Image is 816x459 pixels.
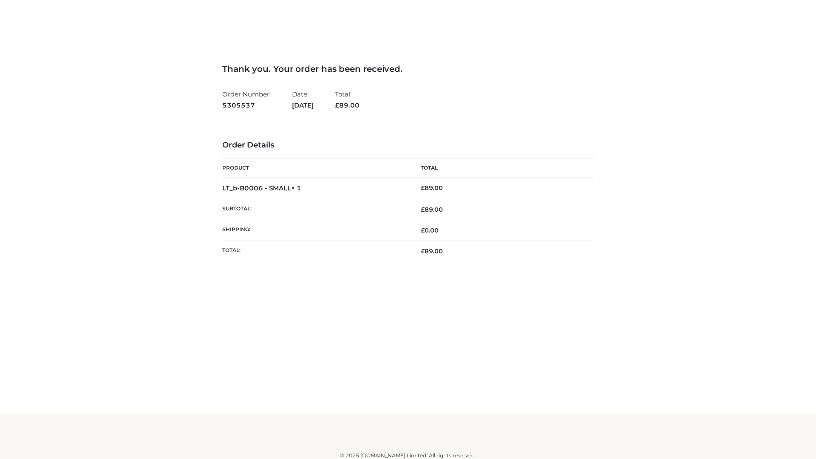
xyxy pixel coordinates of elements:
[291,184,301,192] strong: × 1
[222,64,594,74] h3: Thank you. Your order has been received.
[335,101,339,109] span: £
[222,159,408,178] th: Product
[421,206,425,213] span: £
[421,247,425,255] span: £
[222,87,271,113] li: Order Number:
[421,227,439,234] bdi: 0.00
[421,184,425,192] span: £
[335,101,360,109] span: 89.00
[421,206,443,213] span: 89.00
[222,141,594,150] h3: Order Details
[421,184,443,192] bdi: 89.00
[421,227,425,234] span: £
[335,87,360,113] li: Total:
[292,100,314,111] strong: [DATE]
[292,87,314,113] li: Date:
[408,159,594,178] th: Total
[222,184,301,192] strong: LT_b-B0006 - SMALL
[222,220,408,241] th: Shipping:
[222,199,408,220] th: Subtotal:
[421,247,443,255] span: 89.00
[222,241,408,262] th: Total:
[222,100,271,111] strong: 5305537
